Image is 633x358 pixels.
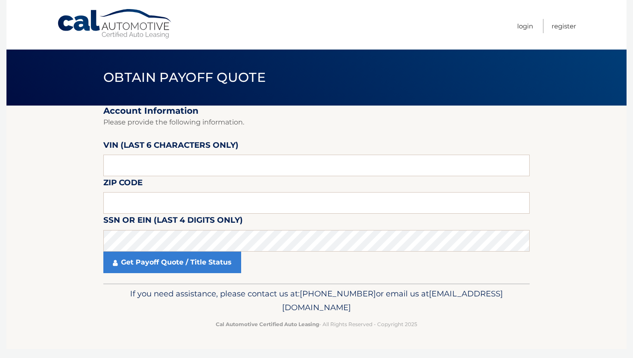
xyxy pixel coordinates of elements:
[216,321,319,327] strong: Cal Automotive Certified Auto Leasing
[103,106,530,116] h2: Account Information
[103,116,530,128] p: Please provide the following information.
[552,19,576,33] a: Register
[57,9,173,39] a: Cal Automotive
[300,289,376,299] span: [PHONE_NUMBER]
[109,320,524,329] p: - All Rights Reserved - Copyright 2025
[103,176,143,192] label: Zip Code
[103,214,243,230] label: SSN or EIN (last 4 digits only)
[109,287,524,314] p: If you need assistance, please contact us at: or email us at
[103,139,239,155] label: VIN (last 6 characters only)
[103,69,266,85] span: Obtain Payoff Quote
[103,252,241,273] a: Get Payoff Quote / Title Status
[517,19,533,33] a: Login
